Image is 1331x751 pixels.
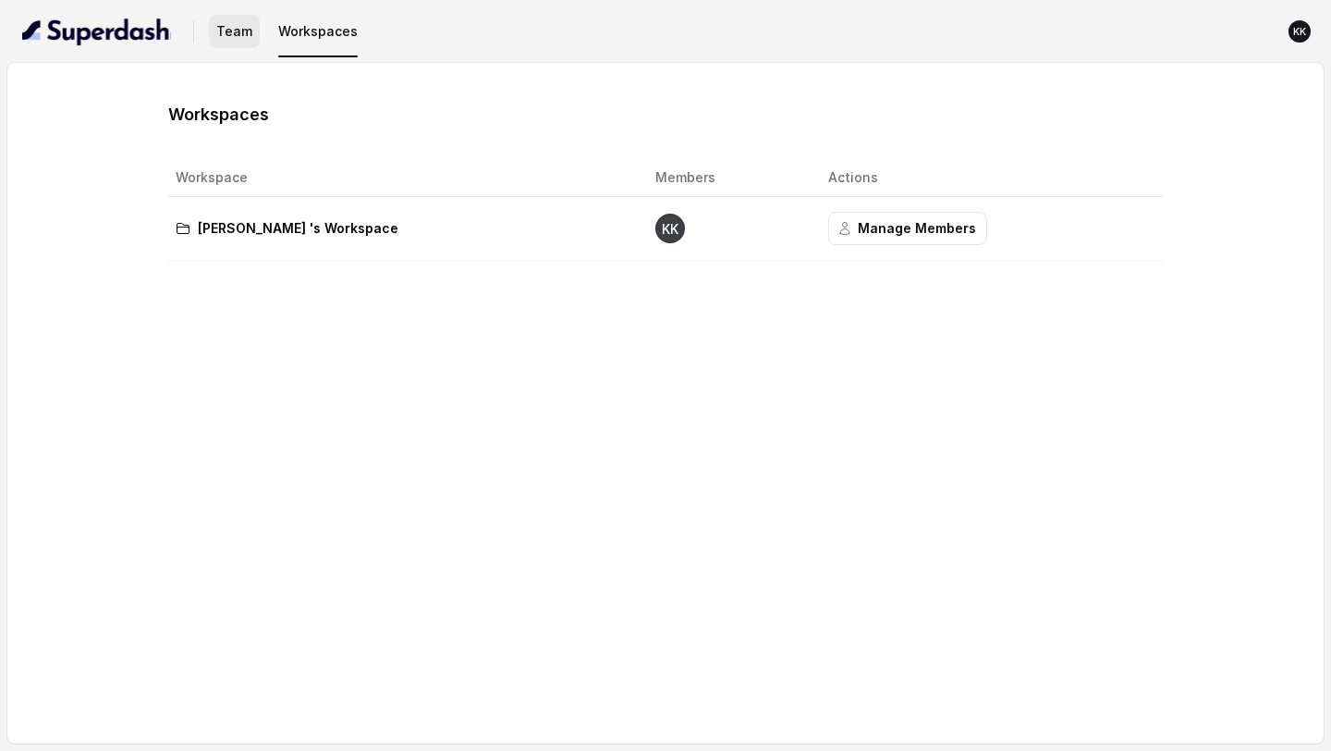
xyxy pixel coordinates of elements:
[641,159,813,197] th: Members
[271,15,365,48] button: Workspaces
[813,159,1163,197] th: Actions
[168,159,641,197] th: Workspace
[198,217,398,240] p: [PERSON_NAME] 's Workspace
[168,100,269,129] h1: Workspaces
[22,17,171,46] img: light.svg
[828,212,987,245] button: Manage Members
[209,15,260,48] button: Team
[1293,26,1306,38] text: KK
[662,222,678,237] text: KK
